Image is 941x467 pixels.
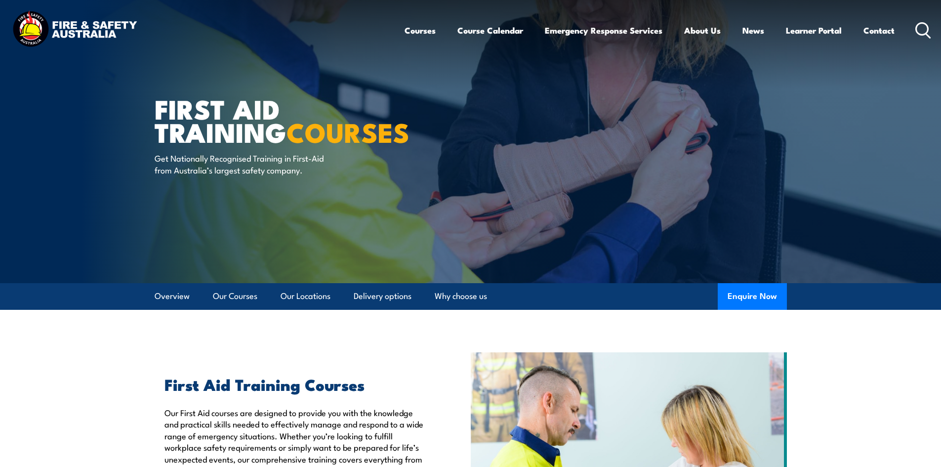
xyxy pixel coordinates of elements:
[457,17,523,43] a: Course Calendar
[155,152,335,175] p: Get Nationally Recognised Training in First-Aid from Australia’s largest safety company.
[286,111,409,152] strong: COURSES
[545,17,662,43] a: Emergency Response Services
[155,283,190,309] a: Overview
[354,283,411,309] a: Delivery options
[863,17,895,43] a: Contact
[786,17,842,43] a: Learner Portal
[718,283,787,310] button: Enquire Now
[405,17,436,43] a: Courses
[213,283,257,309] a: Our Courses
[155,97,399,143] h1: First Aid Training
[281,283,330,309] a: Our Locations
[164,377,425,391] h2: First Aid Training Courses
[742,17,764,43] a: News
[435,283,487,309] a: Why choose us
[684,17,721,43] a: About Us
